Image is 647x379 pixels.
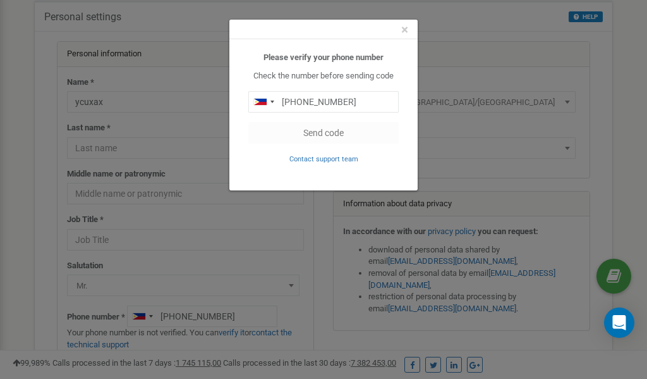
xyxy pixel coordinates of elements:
[604,308,634,338] div: Open Intercom Messenger
[263,53,384,62] b: Please verify your phone number
[289,155,358,163] small: Contact support team
[289,154,358,163] a: Contact support team
[401,22,408,37] span: ×
[249,92,278,112] div: Telephone country code
[248,91,399,113] input: 0905 123 4567
[248,70,399,82] p: Check the number before sending code
[248,122,399,144] button: Send code
[401,23,408,37] button: Close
